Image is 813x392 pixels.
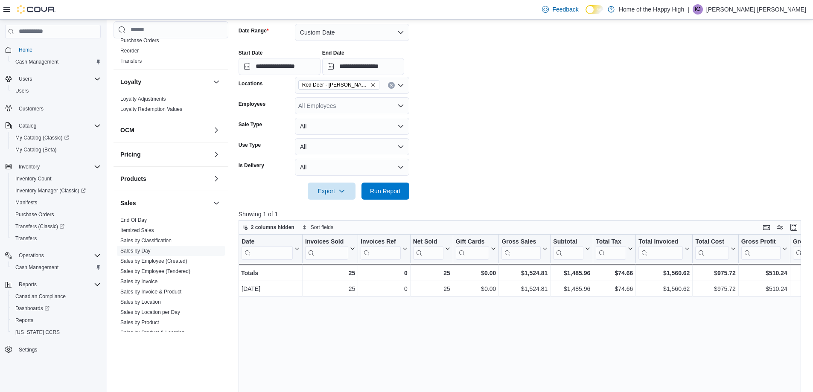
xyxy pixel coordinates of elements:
div: Sales [114,215,228,362]
button: Loyalty [120,78,210,86]
p: Showing 1 of 1 [239,210,807,218]
p: | [688,4,689,15]
div: $1,560.62 [638,268,690,278]
span: Users [19,75,32,82]
div: Gift Card Sales [455,238,489,260]
a: Itemized Sales [120,227,154,233]
h3: Pricing [120,150,140,159]
a: Transfers [12,233,40,244]
button: Sales [211,198,221,208]
a: Sales by Invoice & Product [120,289,181,295]
a: Customers [15,104,47,114]
span: Inventory Count [15,175,52,182]
span: Transfers (Classic) [12,221,101,232]
span: Inventory [19,163,40,170]
div: $0.00 [456,284,496,294]
input: Press the down key to open a popover containing a calendar. [322,58,404,75]
button: Keyboard shortcuts [761,222,772,232]
span: My Catalog (Classic) [15,134,69,141]
div: Gross Profit [741,238,781,260]
a: My Catalog (Beta) [12,145,60,155]
a: Settings [15,345,41,355]
button: Inventory Count [9,173,104,185]
span: Washington CCRS [12,327,101,337]
span: Loyalty Redemption Values [120,106,182,113]
a: Sales by Product [120,319,159,325]
button: Open list of options [397,102,404,109]
div: $1,485.96 [553,284,590,294]
div: $1,560.62 [638,284,690,294]
label: Employees [239,101,265,107]
span: Cash Management [12,262,101,273]
button: Invoices Ref [361,238,407,260]
div: Net Sold [413,238,443,246]
a: Cash Management [12,57,62,67]
button: Custom Date [295,24,409,41]
span: Users [15,74,101,84]
button: Reports [15,279,40,290]
button: Open list of options [397,82,404,89]
div: 25 [305,268,355,278]
span: Customers [15,103,101,113]
div: $510.24 [741,284,787,294]
span: Reorder [120,47,139,54]
span: Red Deer - [PERSON_NAME] Place - Fire & Flower [302,81,369,89]
a: Transfers (Classic) [12,221,68,232]
span: Inventory Count [12,174,101,184]
button: Catalog [15,121,40,131]
span: Sales by Classification [120,237,172,244]
button: [US_STATE] CCRS [9,326,104,338]
span: Transfers [15,235,37,242]
nav: Complex example [5,40,101,378]
a: Reorder [120,48,139,54]
button: Home [2,44,104,56]
img: Cova [17,5,55,14]
span: Purchase Orders [15,211,54,218]
div: Gift Cards [455,238,489,246]
span: My Catalog (Beta) [15,146,57,153]
span: End Of Day [120,217,147,224]
div: Gross Sales [501,238,541,246]
span: Reports [15,317,33,324]
span: Sales by Product & Location [120,329,185,336]
span: Itemized Sales [120,227,154,234]
button: Total Tax [596,238,633,260]
div: Total Cost [695,238,728,246]
span: Home [15,44,101,55]
span: Sales by Location [120,299,161,305]
a: My Catalog (Classic) [9,132,104,144]
a: Sales by Location per Day [120,309,180,315]
button: Subtotal [553,238,590,260]
span: Export [313,183,350,200]
a: Sales by Invoice [120,279,157,285]
span: Inventory Manager (Classic) [15,187,86,194]
div: $975.72 [695,268,735,278]
a: Sales by Location [120,299,161,305]
label: Locations [239,80,263,87]
div: Totals [241,268,300,278]
span: Canadian Compliance [15,293,66,300]
a: Loyalty Redemption Values [120,106,182,112]
label: Start Date [239,49,263,56]
span: Feedback [552,5,578,14]
div: Invoices Ref [361,238,400,260]
span: Transfers [120,58,142,64]
label: Sale Type [239,121,262,128]
div: Date [242,238,293,260]
a: Canadian Compliance [12,291,69,302]
div: 0 [361,284,407,294]
span: Sales by Product [120,319,159,326]
span: Sort fields [311,224,333,231]
div: Total Invoiced [638,238,683,246]
div: Net Sold [413,238,443,260]
span: Inventory [15,162,101,172]
h3: Products [120,174,146,183]
div: $1,485.96 [553,268,590,278]
span: Sales by Day [120,247,151,254]
div: Total Tax [596,238,626,246]
button: Customers [2,102,104,114]
div: Kennedy Jones [693,4,703,15]
span: Sales by Invoice [120,278,157,285]
span: Inventory Manager (Classic) [12,186,101,196]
